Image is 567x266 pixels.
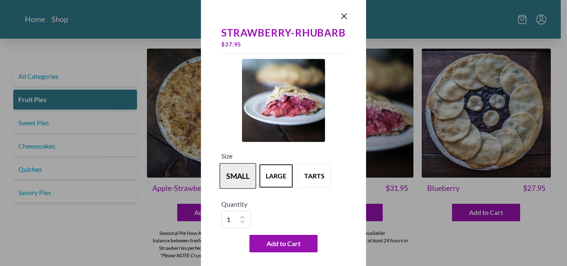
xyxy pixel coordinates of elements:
button: Variant Swatch [220,163,256,189]
span: Add to Cart [266,239,301,249]
div: $ 37.95 [221,39,345,50]
h5: Size [221,151,345,161]
h5: Quantity [221,199,345,209]
button: Variant Swatch [259,164,293,188]
a: Product Image [242,59,325,144]
button: Close panel [339,11,349,21]
img: Product Image [242,59,325,142]
div: Strawberry-Rhubarb [221,27,345,39]
button: Variant Swatch [298,164,331,188]
button: Add to Cart [249,235,318,252]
